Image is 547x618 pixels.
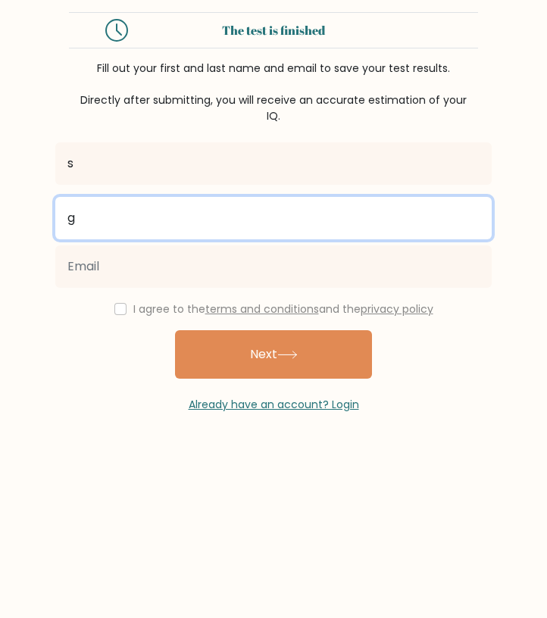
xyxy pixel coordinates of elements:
button: Next [175,330,372,379]
div: The test is finished [146,21,401,39]
a: Already have an account? Login [189,397,359,412]
a: privacy policy [361,301,433,317]
input: Last name [55,197,492,239]
input: Email [55,245,492,288]
label: I agree to the and the [133,301,433,317]
a: terms and conditions [205,301,319,317]
input: First name [55,142,492,185]
div: Fill out your first and last name and email to save your test results. Directly after submitting,... [69,61,478,124]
